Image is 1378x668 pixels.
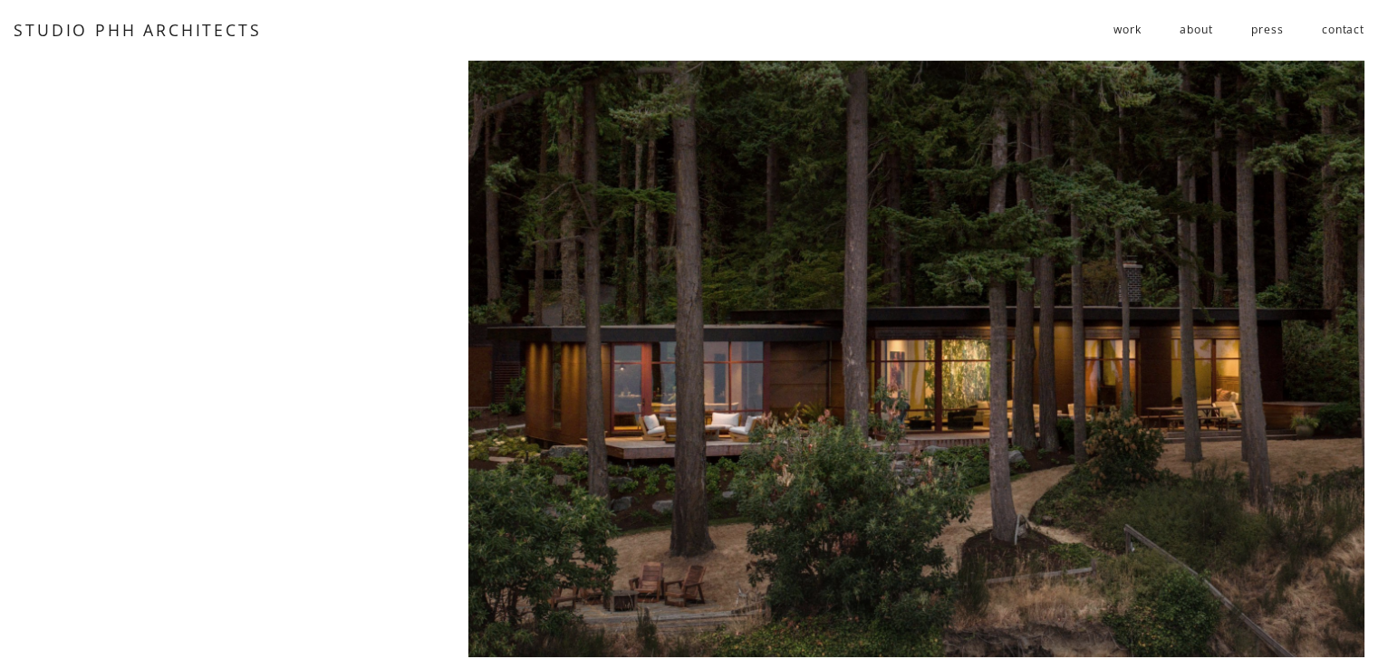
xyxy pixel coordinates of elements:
[1322,15,1364,45] a: contact
[1113,16,1141,43] span: work
[1251,15,1283,45] a: press
[1113,15,1141,45] a: folder dropdown
[1180,15,1212,45] a: about
[14,19,261,41] a: STUDIO PHH ARCHITECTS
